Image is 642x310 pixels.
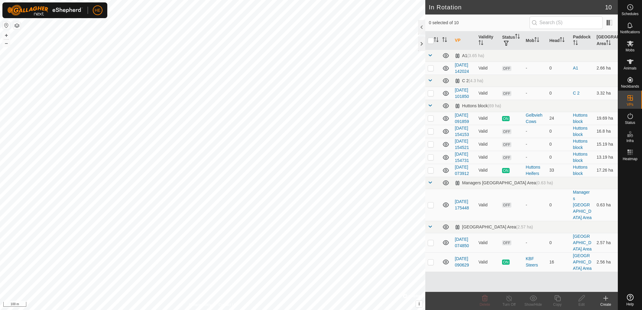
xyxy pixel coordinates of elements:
span: (0.63 ha) [536,180,553,185]
td: 0 [547,87,570,100]
h2: In Rotation [429,4,605,11]
td: 2.66 ha [594,62,618,75]
button: Reset Map [3,22,10,29]
span: (4.3 ha) [469,78,483,83]
th: VP [452,31,476,50]
p-sorticon: Activate to sort [434,38,439,43]
span: ON [502,168,509,173]
td: 2.56 ha [594,252,618,272]
td: Valid [476,62,500,75]
span: Neckbands [621,85,639,88]
td: 0.63 ha [594,189,618,221]
p-sorticon: Activate to sort [534,38,539,43]
td: 0 [547,138,570,151]
div: - [526,128,544,134]
div: - [526,202,544,208]
div: Create [594,302,618,307]
th: Status [500,31,523,50]
span: Infra [626,139,634,143]
button: – [3,40,10,47]
td: Valid [476,252,500,272]
a: Huttons block [573,165,588,176]
div: Copy [545,302,569,307]
a: [DATE] 142024 [455,63,469,74]
div: Edit [569,302,594,307]
div: KBF Steers [526,256,544,268]
p-sorticon: Activate to sort [560,38,565,43]
td: Valid [476,164,500,177]
td: Valid [476,151,500,164]
th: Paddock [571,31,594,50]
a: Contact Us [219,302,236,308]
a: A1 [573,66,578,70]
a: Privacy Policy [189,302,211,308]
span: VPs [627,103,633,106]
td: 19.69 ha [594,112,618,125]
td: Valid [476,138,500,151]
div: Huttons block [455,103,501,108]
span: Status [625,121,635,124]
div: Gelbvieh Cows [526,112,544,125]
span: (3.65 ha) [467,53,484,58]
div: Managers [GEOGRAPHIC_DATA] Area [455,180,553,186]
td: Valid [476,87,500,100]
td: 17.26 ha [594,164,618,177]
td: 33 [547,164,570,177]
span: ON [502,260,509,265]
td: Valid [476,125,500,138]
span: Notifications [620,30,640,34]
div: Turn Off [497,302,521,307]
th: Validity [476,31,500,50]
div: Huttons Heifers [526,164,544,177]
td: Valid [476,112,500,125]
span: OFF [502,66,511,71]
span: Heatmap [623,157,637,161]
a: [DATE] 101850 [455,88,469,99]
span: i [419,301,420,306]
span: OFF [502,129,511,134]
span: OFF [502,91,511,96]
div: - [526,154,544,160]
button: i [416,301,423,307]
a: [DATE] 154153 [455,126,469,137]
th: Mob [523,31,547,50]
a: Huttons block [573,152,588,163]
td: 13.19 ha [594,151,618,164]
a: Help [618,292,642,308]
td: 2.57 ha [594,233,618,252]
span: Delete [480,302,490,307]
a: [DATE] 154731 [455,152,469,163]
div: Show/Hide [521,302,545,307]
div: C 2 [455,78,483,83]
td: 0 [547,62,570,75]
div: A1 [455,53,484,58]
td: 16.8 ha [594,125,618,138]
td: Valid [476,189,500,221]
a: Huttons block [573,113,588,124]
div: - [526,240,544,246]
td: 0 [547,189,570,221]
td: Valid [476,233,500,252]
td: 24 [547,112,570,125]
p-sorticon: Activate to sort [573,41,578,46]
button: + [3,32,10,39]
span: Schedules [621,12,638,16]
a: [GEOGRAPHIC_DATA] Area [573,234,592,251]
th: Head [547,31,570,50]
p-sorticon: Activate to sort [515,35,520,40]
a: Huttons block [573,139,588,150]
button: Map Layers [13,22,21,29]
td: 0 [547,125,570,138]
div: - [526,141,544,147]
a: [DATE] 073912 [455,165,469,176]
div: [GEOGRAPHIC_DATA] Area [455,224,533,230]
td: 15.19 ha [594,138,618,151]
td: 0 [547,233,570,252]
span: Mobs [626,48,634,52]
span: Animals [624,66,637,70]
span: (69 ha) [488,103,501,108]
span: OFF [502,240,511,245]
span: 10 [605,3,612,12]
span: HE [95,7,100,14]
th: [GEOGRAPHIC_DATA] Area [594,31,618,50]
